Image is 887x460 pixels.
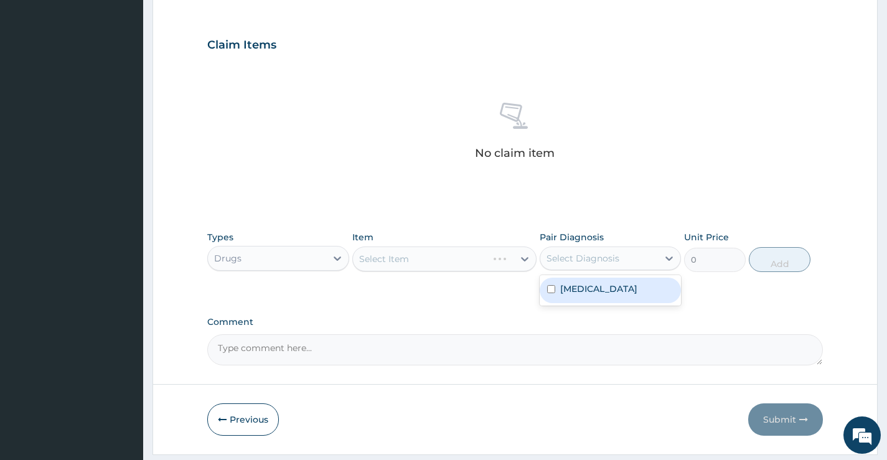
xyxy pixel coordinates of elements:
[547,252,619,265] div: Select Diagnosis
[352,231,373,243] label: Item
[207,39,276,52] h3: Claim Items
[207,232,233,243] label: Types
[560,283,637,295] label: [MEDICAL_DATA]
[65,70,209,86] div: Chat with us now
[475,147,555,159] p: No claim item
[23,62,50,93] img: d_794563401_company_1708531726252_794563401
[748,403,823,436] button: Submit
[214,252,242,265] div: Drugs
[540,231,604,243] label: Pair Diagnosis
[684,231,729,243] label: Unit Price
[6,318,237,362] textarea: Type your message and hit 'Enter'
[749,247,810,272] button: Add
[207,317,823,327] label: Comment
[72,146,172,271] span: We're online!
[207,403,279,436] button: Previous
[204,6,234,36] div: Minimize live chat window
